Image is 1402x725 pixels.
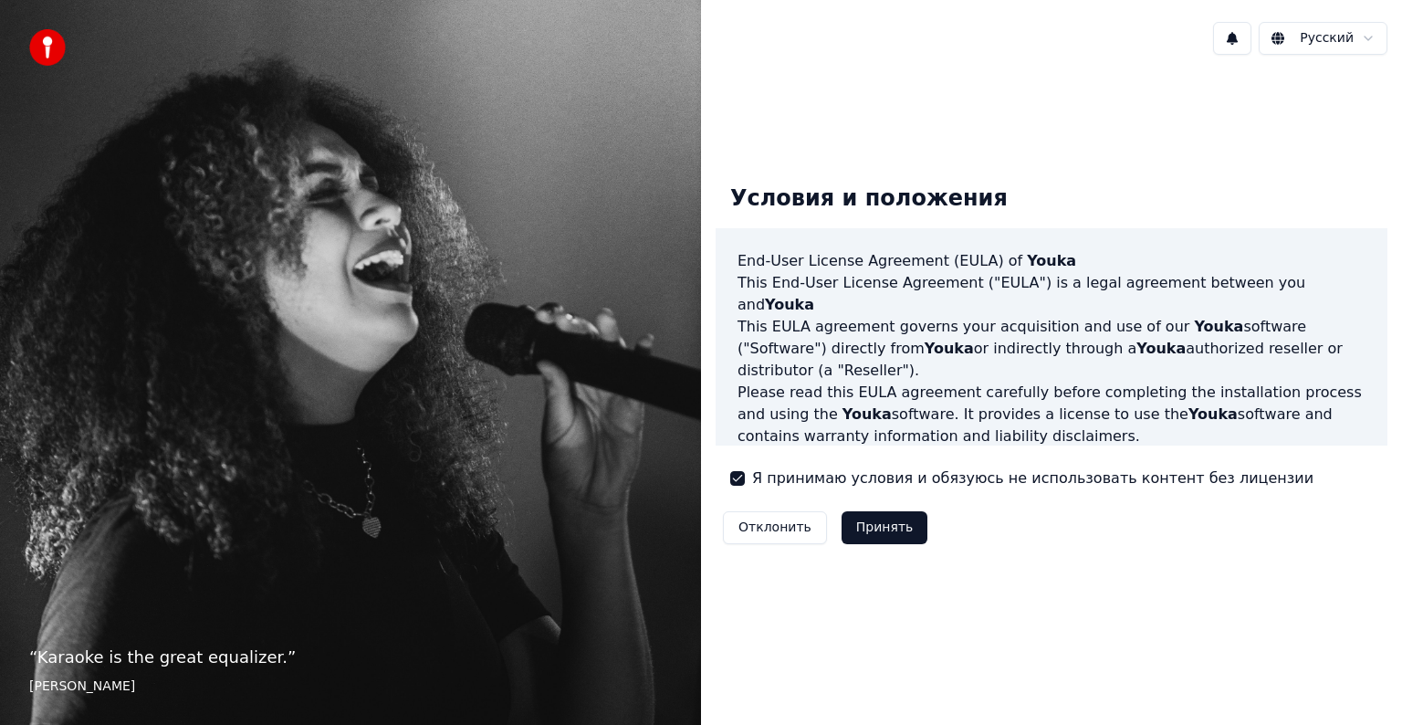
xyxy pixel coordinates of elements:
[29,645,672,670] p: “ Karaoke is the great equalizer. ”
[925,340,974,357] span: Youka
[29,678,672,696] footer: [PERSON_NAME]
[752,468,1313,489] label: Я принимаю условия и обязуюсь не использовать контент без лицензии
[1188,405,1238,423] span: Youka
[716,170,1022,228] div: Условия и положения
[738,250,1365,272] h3: End-User License Agreement (EULA) of
[738,382,1365,447] p: Please read this EULA agreement carefully before completing the installation process and using th...
[1136,340,1186,357] span: Youka
[29,29,66,66] img: youka
[738,316,1365,382] p: This EULA agreement governs your acquisition and use of our software ("Software") directly from o...
[842,405,892,423] span: Youka
[738,272,1365,316] p: This End-User License Agreement ("EULA") is a legal agreement between you and
[842,511,928,544] button: Принять
[1027,252,1076,269] span: Youka
[723,511,827,544] button: Отклонить
[1194,318,1243,335] span: Youka
[765,296,814,313] span: Youka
